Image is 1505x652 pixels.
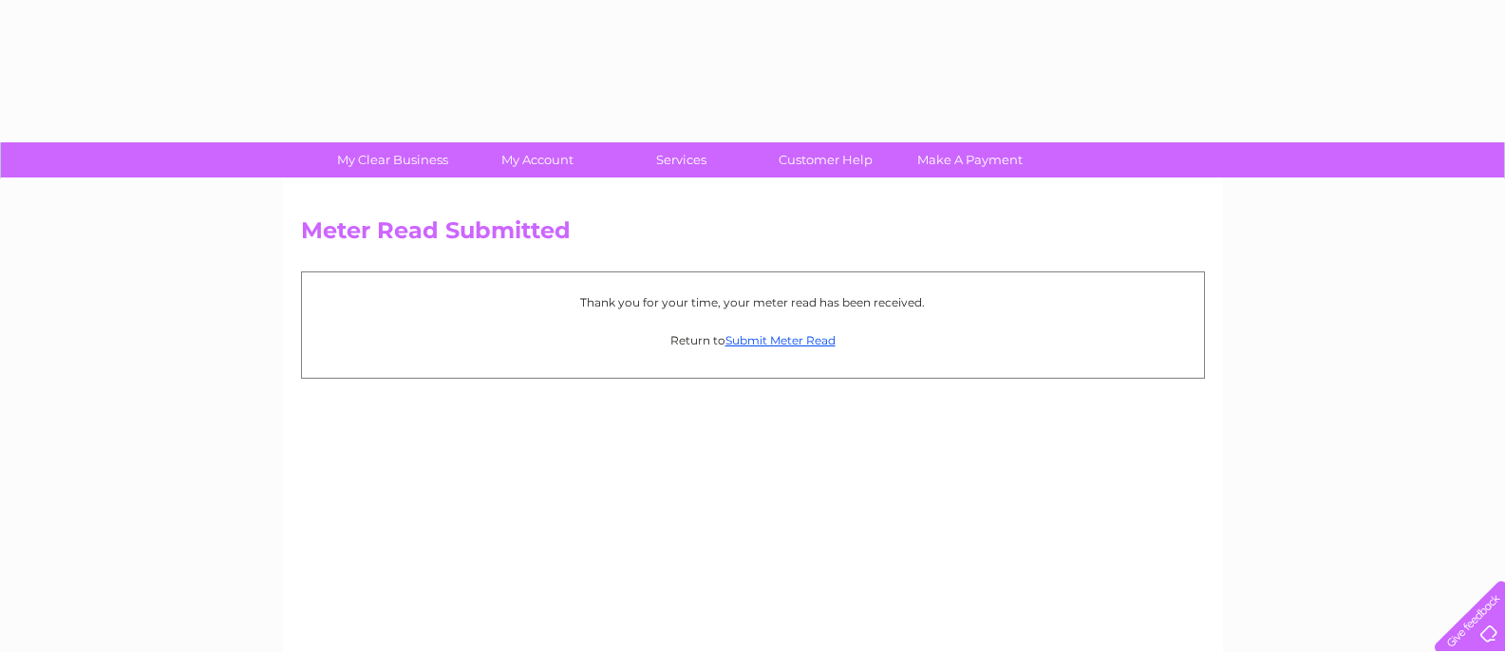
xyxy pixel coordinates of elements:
[747,142,904,177] a: Customer Help
[301,217,1205,253] h2: Meter Read Submitted
[311,331,1195,349] p: Return to
[603,142,760,177] a: Services
[459,142,615,177] a: My Account
[311,293,1195,311] p: Thank you for your time, your meter read has been received.
[314,142,471,177] a: My Clear Business
[725,333,836,347] a: Submit Meter Read
[892,142,1048,177] a: Make A Payment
